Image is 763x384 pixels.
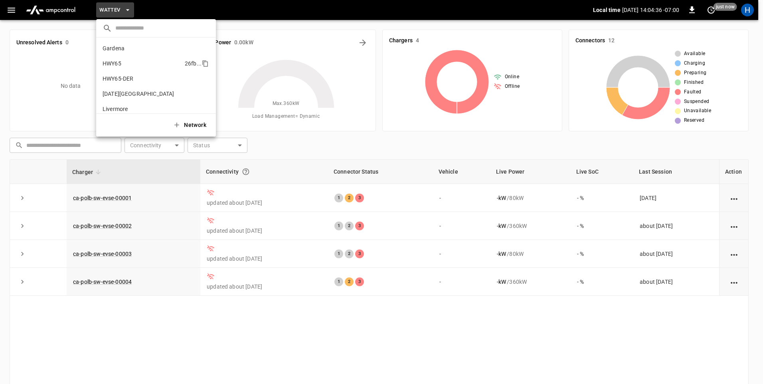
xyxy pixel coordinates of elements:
p: Livermore [103,105,128,113]
button: Network [168,117,213,133]
p: HWY65-DER [103,75,133,83]
p: Gardena [103,44,125,52]
p: HWY65 [103,59,121,67]
p: [DATE][GEOGRAPHIC_DATA] [103,90,174,98]
div: copy [201,59,210,68]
